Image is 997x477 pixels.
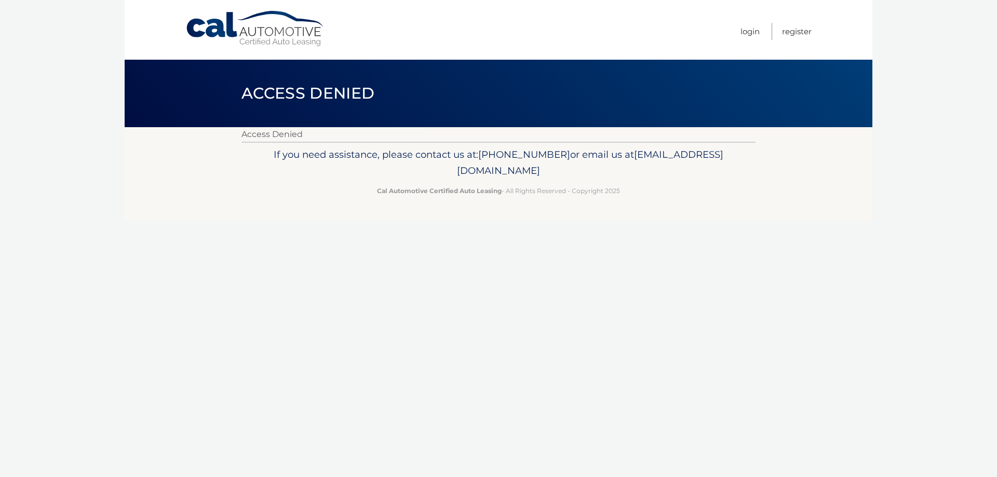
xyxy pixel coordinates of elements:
strong: Cal Automotive Certified Auto Leasing [377,187,502,195]
a: Register [782,23,812,40]
span: Access Denied [241,84,374,103]
a: Login [740,23,760,40]
p: - All Rights Reserved - Copyright 2025 [248,185,749,196]
span: [PHONE_NUMBER] [478,148,570,160]
a: Cal Automotive [185,10,326,47]
p: Access Denied [241,127,756,142]
p: If you need assistance, please contact us at: or email us at [248,146,749,180]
